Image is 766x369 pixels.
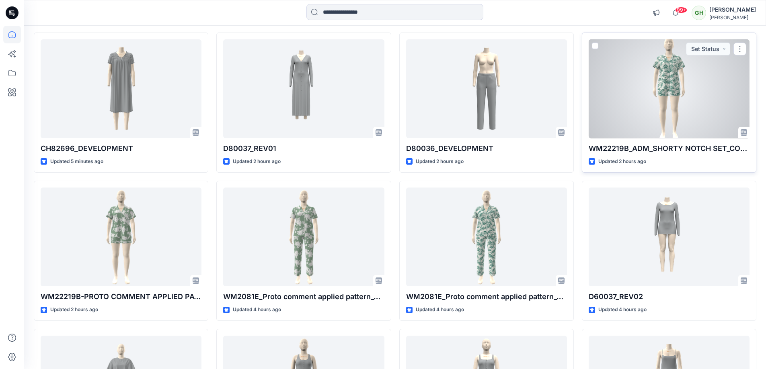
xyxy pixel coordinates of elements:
a: CH82696_DEVELOPMENT [41,39,201,139]
p: Updated 4 hours ago [233,306,281,314]
p: WM2081E_Proto comment applied pattern_Colorway_REV12 [223,291,384,302]
p: Updated 2 hours ago [598,157,646,166]
a: WM22219B_ADM_SHORTY NOTCH SET_COLORWAY [589,39,750,139]
a: WM2081E_Proto comment applied pattern_COLORWAY [406,188,567,287]
p: D80036_DEVELOPMENT [406,143,567,154]
p: D80037_REV01 [223,143,384,154]
p: Updated 4 hours ago [598,306,647,314]
div: [PERSON_NAME] [709,14,756,20]
a: D60037_REV02 [589,188,750,287]
a: WM2081E_Proto comment applied pattern_Colorway_REV12 [223,188,384,287]
p: CH82696_DEVELOPMENT [41,143,201,154]
p: WM22219B_ADM_SHORTY NOTCH SET_COLORWAY [589,143,750,154]
p: Updated 2 hours ago [233,157,281,166]
a: D80036_DEVELOPMENT [406,39,567,139]
span: 99+ [675,7,687,13]
p: Updated 5 minutes ago [50,157,103,166]
div: [PERSON_NAME] [709,5,756,14]
p: Updated 4 hours ago [416,306,464,314]
a: D80037_REV01 [223,39,384,139]
p: WM22219B-PROTO COMMENT APPLIED PATTERN_COLORWAY_REV12 [41,291,201,302]
div: GH [692,6,706,20]
p: WM2081E_Proto comment applied pattern_COLORWAY [406,291,567,302]
p: Updated 2 hours ago [416,157,464,166]
p: D60037_REV02 [589,291,750,302]
a: WM22219B-PROTO COMMENT APPLIED PATTERN_COLORWAY_REV12 [41,188,201,287]
p: Updated 2 hours ago [50,306,98,314]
